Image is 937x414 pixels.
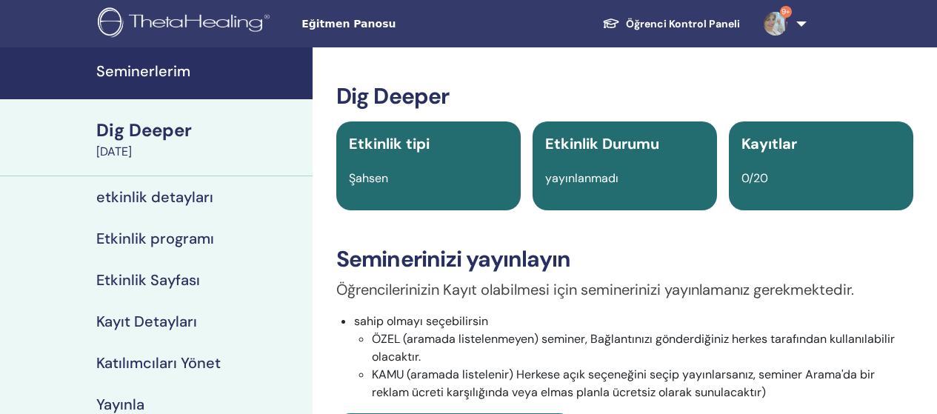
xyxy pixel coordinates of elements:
[741,170,768,186] span: 0/20
[301,16,524,32] span: Eğitmen Panosu
[372,330,913,366] li: ÖZEL (aramada listelenmeyen) seminer, Bağlantınızı gönderdiğiniz herkes tarafından kullanılabilir...
[96,143,304,161] div: [DATE]
[96,118,304,143] div: Dig Deeper
[780,6,792,18] span: 9+
[96,271,200,289] h4: Etkinlik Sayfası
[96,230,214,247] h4: Etkinlik programı
[590,10,752,38] a: Öğrenci Kontrol Paneli
[87,118,313,161] a: Dig Deeper[DATE]
[96,62,304,80] h4: Seminerlerim
[336,83,913,110] h3: Dig Deeper
[96,354,221,372] h4: Katılımcıları Yönet
[349,134,430,153] span: Etkinlik tipi
[98,7,275,41] img: logo.png
[336,278,913,301] p: Öğrencilerinizin Kayıt olabilmesi için seminerinizi yayınlamanız gerekmektedir.
[96,395,144,413] h4: Yayınla
[354,313,913,401] li: sahip olmayı seçebilirsin
[545,170,618,186] span: yayınlanmadı
[764,12,787,36] img: default.jpg
[336,246,913,273] h3: Seminerinizi yayınlayın
[349,170,388,186] span: Şahsen
[741,134,797,153] span: Kayıtlar
[372,366,913,401] li: KAMU (aramada listelenir) Herkese açık seçeneğini seçip yayınlarsanız, seminer Arama'da bir rekla...
[545,134,659,153] span: Etkinlik Durumu
[96,188,213,206] h4: etkinlik detayları
[96,313,197,330] h4: Kayıt Detayları
[602,17,620,30] img: graduation-cap-white.svg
